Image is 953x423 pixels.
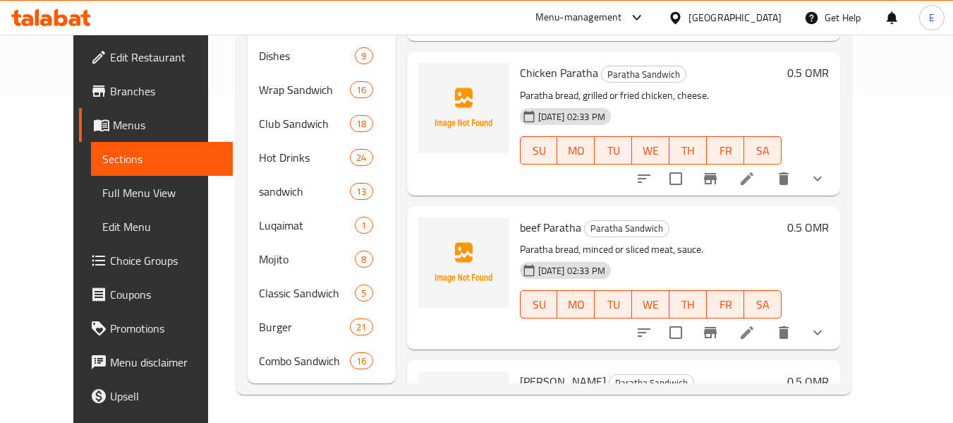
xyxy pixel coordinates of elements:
[809,324,826,341] svg: Show Choices
[110,252,221,269] span: Choice Groups
[91,176,233,210] a: Full Menu View
[627,316,661,350] button: sort-choices
[355,251,372,268] div: items
[351,151,372,165] span: 24
[259,352,351,369] span: Combo Sandwich
[79,40,233,74] a: Edit Restaurant
[259,285,356,302] span: Classic Sandwich
[248,174,396,208] div: sandwich13
[102,184,221,201] span: Full Menu View
[533,110,611,124] span: [DATE] 02:33 PM
[259,47,356,64] div: Dishes
[767,162,801,196] button: delete
[79,311,233,345] a: Promotions
[787,371,829,391] h6: 0.5 OMR
[526,294,552,315] span: SU
[355,217,372,234] div: items
[520,87,782,105] p: Paratha bread, grilled or fried chicken, cheese.
[350,149,372,166] div: items
[418,218,509,308] img: beef Paratha
[351,83,372,97] span: 16
[609,374,694,391] div: Paratha Sandwich
[693,162,727,196] button: Branch-specific-item
[787,218,829,237] h6: 0.5 OMR
[744,290,782,318] button: SA
[350,318,372,335] div: items
[248,208,396,242] div: Luqaimat1
[355,47,372,64] div: items
[535,9,622,26] div: Menu-management
[259,115,351,132] span: Club Sandwich
[248,276,396,310] div: Classic Sandwich5
[350,183,372,200] div: items
[801,316,834,350] button: show more
[600,294,626,315] span: TU
[248,344,396,378] div: Combo Sandwich16
[110,320,221,337] span: Promotions
[661,318,691,347] span: Select to update
[79,108,233,142] a: Menus
[248,39,396,73] div: Dishes9
[79,74,233,108] a: Branches
[520,136,558,165] button: SU
[627,162,661,196] button: sort-choices
[584,220,669,237] div: Paratha Sandwich
[557,136,595,165] button: MO
[350,115,372,132] div: items
[259,183,351,200] div: sandwich
[259,217,356,234] span: Luqaimat
[520,217,581,238] span: beef Paratha
[248,310,396,344] div: Burger21
[563,294,589,315] span: MO
[248,73,396,107] div: Wrap Sandwich16
[79,379,233,413] a: Upsell
[110,388,221,405] span: Upsell
[601,66,686,83] div: Paratha Sandwich
[609,375,693,391] span: Paratha Sandwich
[661,164,691,193] span: Select to update
[351,355,372,368] span: 16
[418,63,509,153] img: Chicken Paratha
[351,117,372,131] span: 18
[350,81,372,98] div: items
[91,142,233,176] a: Sections
[351,321,372,334] span: 21
[520,290,558,318] button: SU
[595,136,632,165] button: TU
[259,318,351,335] span: Burger
[750,141,776,161] span: SA
[638,294,664,315] span: WE
[79,278,233,311] a: Coupons
[563,141,589,161] span: MO
[259,81,351,98] span: Wrap Sandwich
[675,294,701,315] span: TH
[356,287,372,300] span: 5
[688,10,782,25] div: [GEOGRAPHIC_DATA]
[675,141,701,161] span: TH
[259,149,351,166] span: Hot Drinks
[520,241,782,258] p: Paratha bread, minced or sliced meat, sauce.
[632,290,669,318] button: WE
[110,83,221,100] span: Branches
[557,290,595,318] button: MO
[739,170,755,187] a: Edit menu item
[248,141,396,174] div: Hot Drinks24
[712,141,739,161] span: FR
[585,220,669,237] span: Paratha Sandwich
[110,354,221,371] span: Menu disclaimer
[744,136,782,165] button: SA
[526,141,552,161] span: SU
[739,324,755,341] a: Edit menu item
[520,371,606,392] span: [PERSON_NAME]
[707,136,744,165] button: FR
[669,136,707,165] button: TH
[632,136,669,165] button: WE
[750,294,776,315] span: SA
[91,210,233,244] a: Edit Menu
[79,345,233,379] a: Menu disclaimer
